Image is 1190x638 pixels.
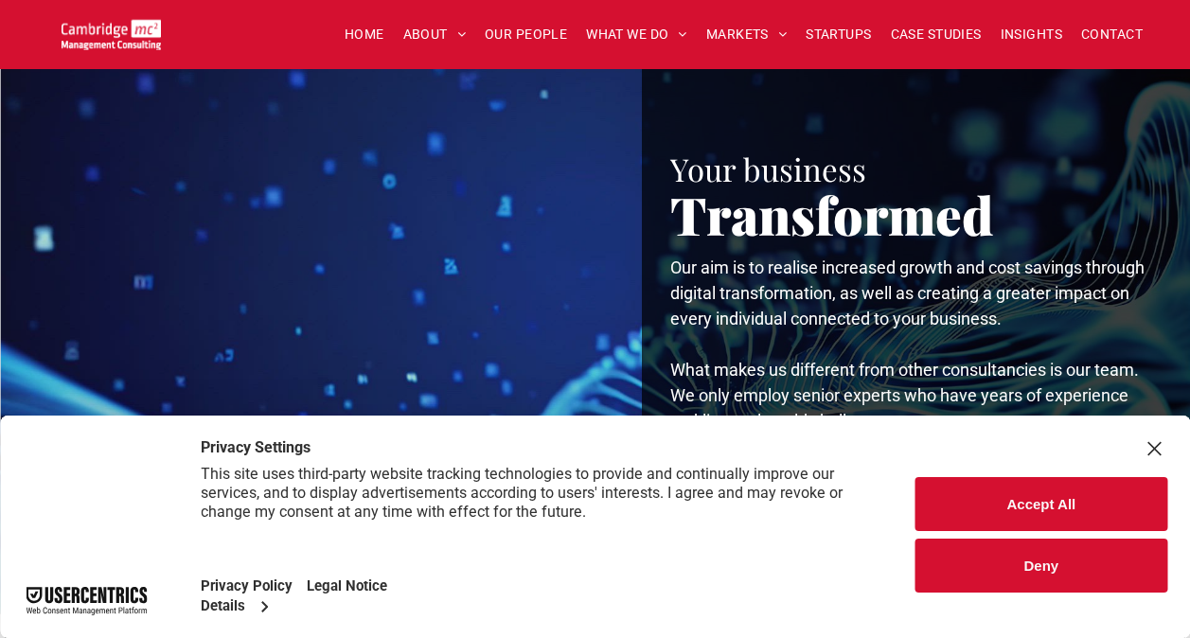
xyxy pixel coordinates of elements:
a: WHAT WE DO [577,20,697,49]
a: ABOUT [394,20,476,49]
span: Your business [670,148,866,189]
a: Your Business Transformed | Cambridge Management Consulting [62,22,161,42]
a: HOME [335,20,394,49]
a: CONTACT [1072,20,1152,49]
a: OUR PEOPLE [475,20,577,49]
span: What makes us different from other consultancies is our team. We only employ senior experts who h... [670,360,1139,431]
a: MARKETS [697,20,796,49]
a: INSIGHTS [991,20,1072,49]
a: CASE STUDIES [881,20,991,49]
img: Go to Homepage [62,19,161,50]
a: STARTUPS [796,20,880,49]
span: Transformed [670,179,994,249]
span: Our aim is to realise increased growth and cost savings through digital transformation, as well a... [670,257,1145,328]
